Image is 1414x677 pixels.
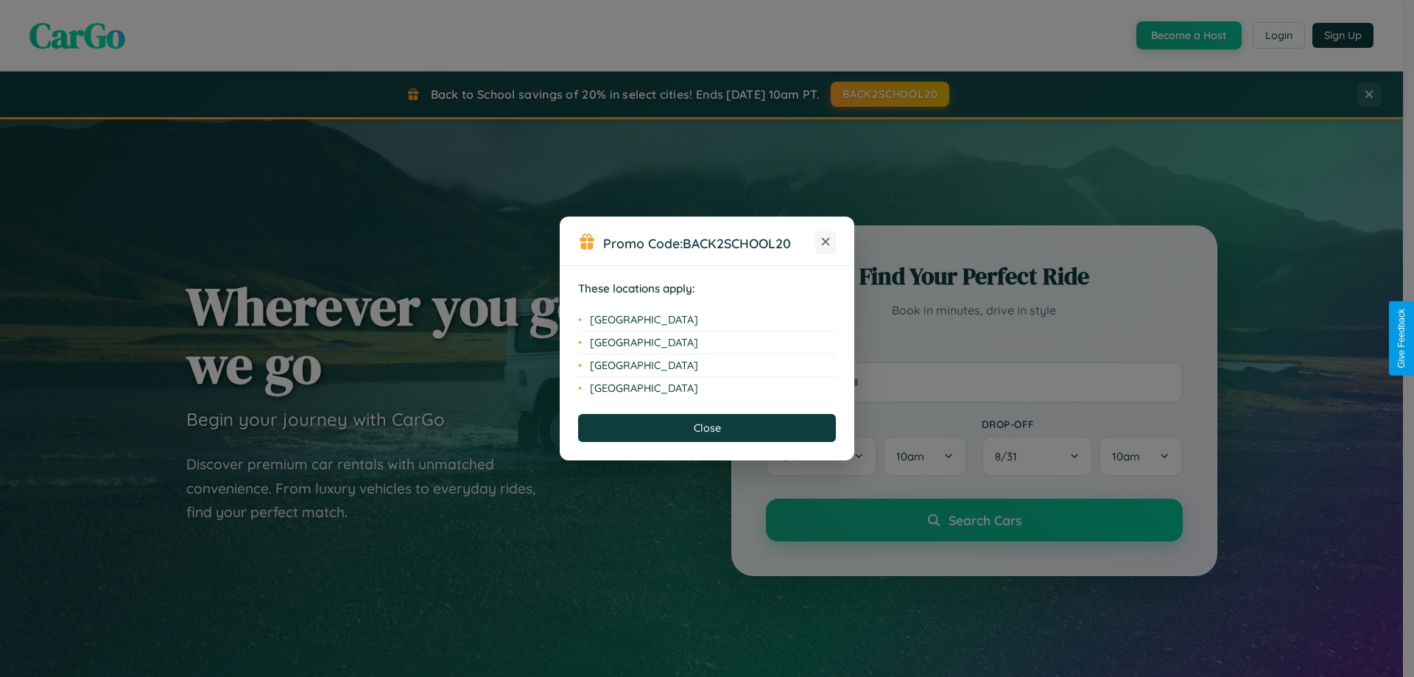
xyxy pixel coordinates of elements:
strong: These locations apply: [578,281,695,295]
li: [GEOGRAPHIC_DATA] [578,332,836,354]
button: Close [578,414,836,442]
li: [GEOGRAPHIC_DATA] [578,377,836,399]
li: [GEOGRAPHIC_DATA] [578,354,836,377]
h3: Promo Code: [603,235,815,251]
li: [GEOGRAPHIC_DATA] [578,309,836,332]
div: Give Feedback [1396,309,1407,368]
b: BACK2SCHOOL20 [683,235,791,251]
